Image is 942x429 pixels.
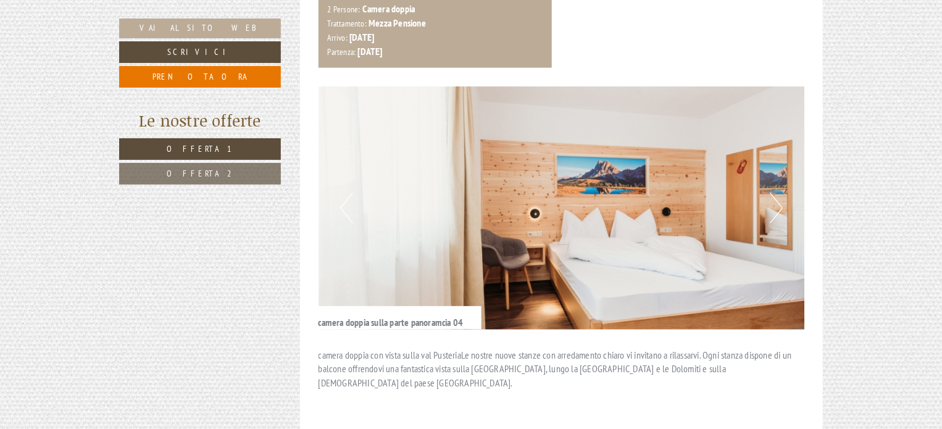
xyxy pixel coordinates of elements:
[362,2,415,15] b: Camera doppia
[369,17,426,29] b: Mezza Pensione
[328,4,361,15] small: 2 Persone:
[358,45,383,57] b: [DATE]
[328,46,356,57] small: Partenza:
[770,193,783,223] button: Next
[119,66,281,88] a: Prenota ora
[167,143,234,154] span: Offerta 1
[340,193,353,223] button: Previous
[328,32,348,43] small: Arrivo:
[167,168,234,179] span: Offerta 2
[119,109,281,132] div: Le nostre offerte
[328,18,367,29] small: Trattamento:
[119,41,281,63] a: Scrivici
[119,19,281,38] a: Vai al sito web
[319,86,805,330] img: image
[349,31,374,43] b: [DATE]
[319,348,805,391] p: camera doppia con vista sulla val PusteriaLe nostre nuove stanze con arredamento chiaro vi invita...
[319,306,482,330] div: camera doppia sulla parte panoramcia 04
